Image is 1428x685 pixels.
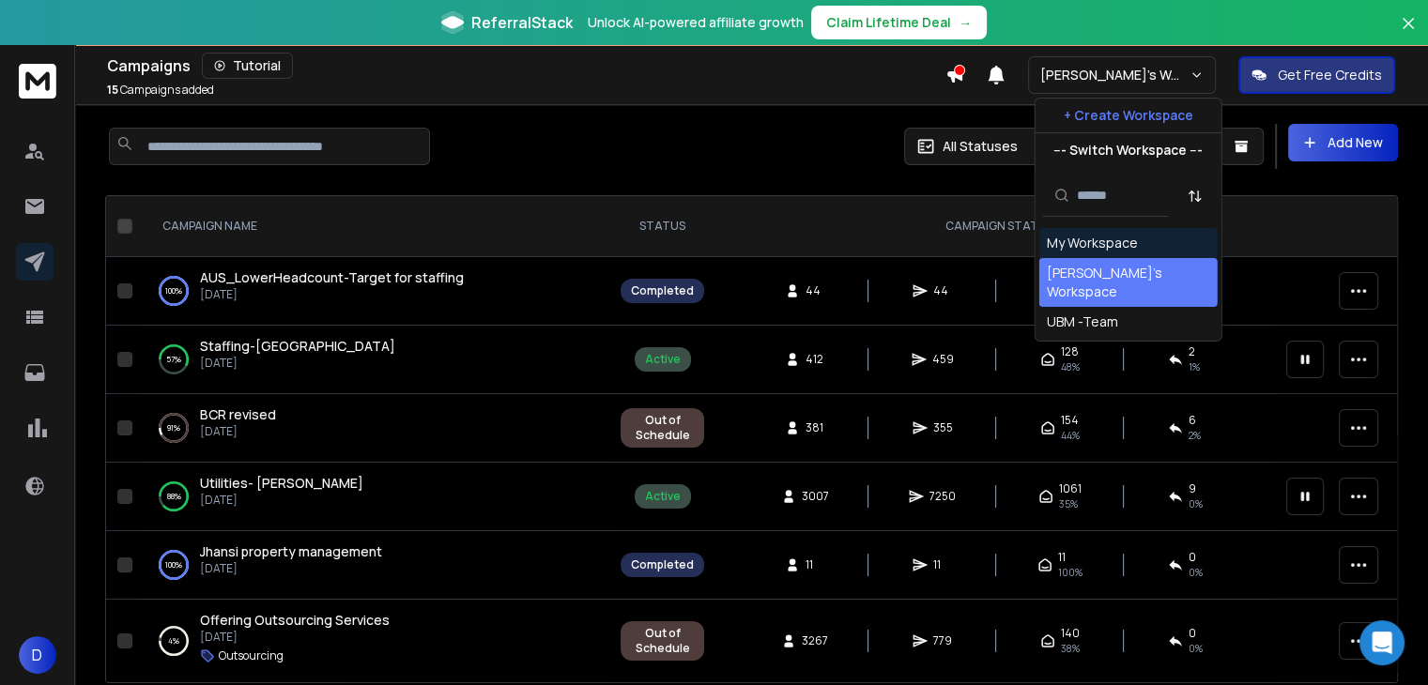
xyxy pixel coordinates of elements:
[140,531,609,600] td: 100%Jhansi property management[DATE]
[166,350,181,369] p: 57 %
[1047,234,1138,252] div: My Workspace
[1288,124,1398,161] button: Add New
[200,337,395,355] span: Staffing-[GEOGRAPHIC_DATA]
[806,420,824,435] span: 381
[200,542,382,561] a: Jhansi property management
[631,413,694,443] div: Out of Schedule
[140,257,609,326] td: 100%AUS_LowerHeadcount-Target for staffing[DATE]
[200,424,276,439] p: [DATE]
[1189,413,1196,428] span: 6
[165,556,182,574] p: 100 %
[1058,550,1066,565] span: 11
[200,542,382,560] span: Jhansi property management
[1061,344,1079,359] span: 128
[1278,66,1382,84] p: Get Free Credits
[1189,641,1203,656] span: 0 %
[1061,626,1080,641] span: 140
[1238,56,1395,94] button: Get Free Credits
[932,352,954,367] span: 459
[140,326,609,394] td: 57%Staffing-[GEOGRAPHIC_DATA][DATE]
[167,419,180,437] p: 91 %
[200,561,382,576] p: [DATE]
[933,557,952,572] span: 11
[811,6,987,39] button: Claim Lifetime Deal→
[200,611,390,629] span: Offering Outsourcing Services
[929,489,956,504] span: 7250
[1059,481,1082,496] span: 1061
[167,487,181,506] p: 88 %
[168,632,179,650] p: 4 %
[1189,481,1196,496] span: 9
[1189,344,1195,359] span: 2
[933,633,952,648] span: 779
[631,283,694,298] div: Completed
[140,196,609,257] th: CAMPAIGN NAME
[1189,550,1196,565] span: 0
[200,356,395,371] p: [DATE]
[1189,359,1200,374] span: 1 %
[140,600,609,683] td: 4%Offering Outsourcing Services[DATE]Outsourcing
[140,394,609,463] td: 91%BCR revised[DATE]
[933,283,952,298] span: 44
[1189,428,1201,443] span: 2 %
[19,636,56,674] button: D
[1396,11,1420,56] button: Close banner
[200,337,395,356] a: Staffing-[GEOGRAPHIC_DATA]
[943,137,1018,156] p: All Statuses
[645,352,681,367] div: Active
[806,557,824,572] span: 11
[200,405,276,424] a: BCR revised
[200,268,464,286] span: AUS_LowerHeadcount-Target for staffing
[200,474,363,493] a: Utilities- [PERSON_NAME]
[1189,626,1196,641] span: 0
[1047,312,1118,331] div: UBM -Team
[933,420,953,435] span: 355
[715,196,1275,257] th: CAMPAIGN STATS
[1189,496,1203,511] span: 0 %
[200,493,363,508] p: [DATE]
[165,282,182,300] p: 100 %
[200,474,363,492] span: Utilities- [PERSON_NAME]
[200,287,464,302] p: [DATE]
[219,648,284,663] p: Outsourcing
[471,11,573,34] span: ReferralStack
[140,463,609,531] td: 88%Utilities- [PERSON_NAME][DATE]
[1061,413,1079,428] span: 154
[1176,177,1214,215] button: Sort by Sort A-Z
[107,83,214,98] p: Campaigns added
[1036,99,1221,132] button: + Create Workspace
[631,626,694,656] div: Out of Schedule
[1064,106,1193,125] p: + Create Workspace
[802,633,828,648] span: 3267
[200,611,390,630] a: Offering Outsourcing Services
[802,489,829,504] span: 3007
[609,196,715,257] th: STATUS
[1061,428,1080,443] span: 44 %
[200,405,276,423] span: BCR revised
[645,489,681,504] div: Active
[1047,264,1210,301] div: [PERSON_NAME]'s Workspace
[1059,496,1078,511] span: 35 %
[1058,565,1083,580] span: 100 %
[107,82,118,98] span: 15
[1053,141,1203,160] p: --- Switch Workspace ---
[202,53,293,79] button: Tutorial
[1359,620,1405,665] div: Open Intercom Messenger
[806,283,824,298] span: 44
[107,53,945,79] div: Campaigns
[1061,641,1080,656] span: 38 %
[1061,359,1080,374] span: 48 %
[200,268,464,287] a: AUS_LowerHeadcount-Target for staffing
[959,13,972,32] span: →
[1040,66,1190,84] p: [PERSON_NAME]'s Workspace
[806,352,824,367] span: 412
[1189,565,1203,580] span: 0 %
[631,557,694,572] div: Completed
[200,630,390,645] p: [DATE]
[588,13,804,32] p: Unlock AI-powered affiliate growth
